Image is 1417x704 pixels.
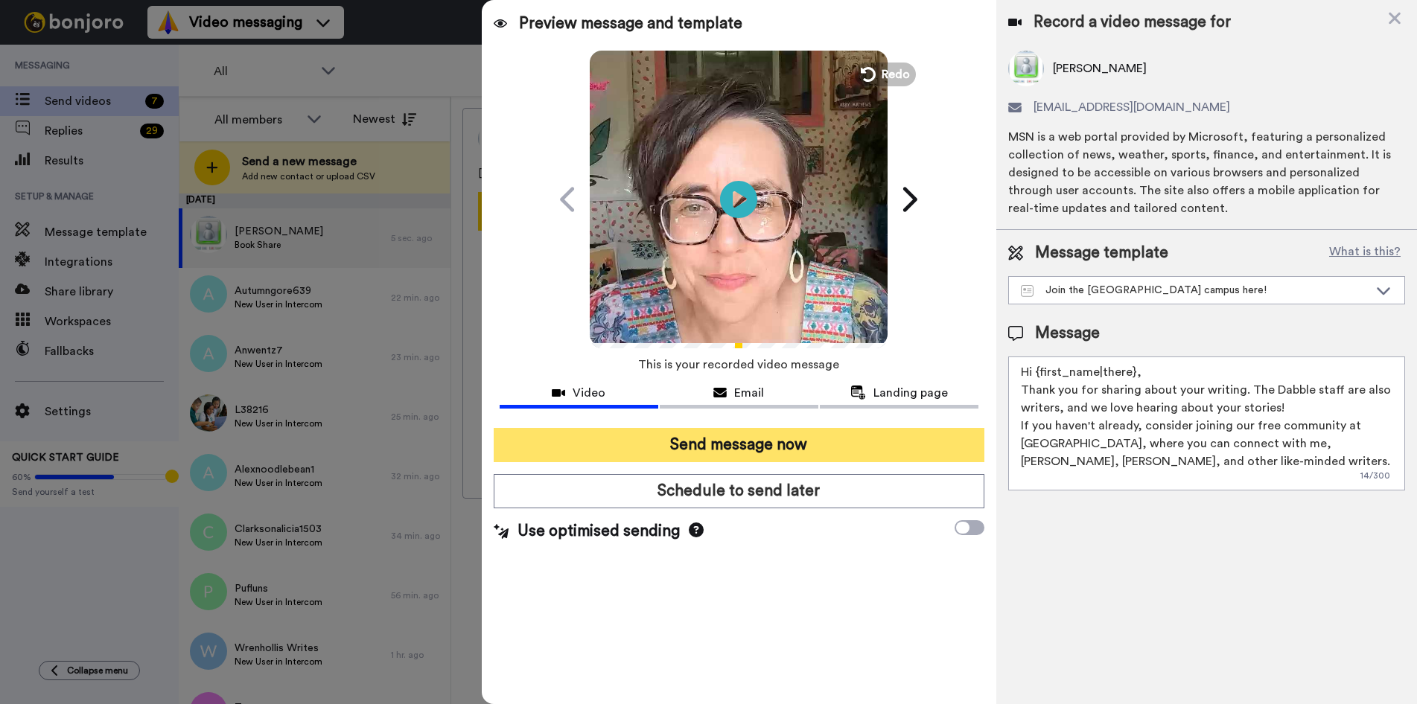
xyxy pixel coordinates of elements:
[638,348,839,381] span: This is your recorded video message
[518,520,680,543] span: Use optimised sending
[1325,242,1405,264] button: What is this?
[1008,128,1405,217] div: MSN is a web portal provided by Microsoft, featuring a personalized collection of news, weather, ...
[734,384,764,402] span: Email
[573,384,605,402] span: Video
[1035,242,1168,264] span: Message template
[1021,283,1369,298] div: Join the [GEOGRAPHIC_DATA] campus here!
[494,428,984,462] button: Send message now
[873,384,948,402] span: Landing page
[1035,322,1100,345] span: Message
[1008,356,1405,490] textarea: Hi {first_name|there}, Thank you for sharing about your writing. The Dabble staff are also writer...
[1034,98,1230,116] span: [EMAIL_ADDRESS][DOMAIN_NAME]
[1021,285,1034,297] img: Message-temps.svg
[494,474,984,508] button: Schedule to send later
